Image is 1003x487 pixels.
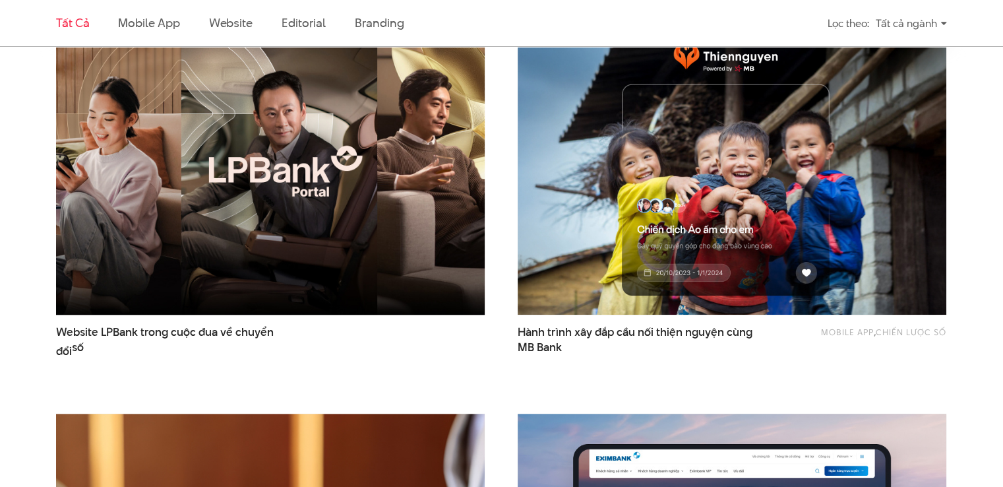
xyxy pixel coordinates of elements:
span: Website LPBank trong cuộc đua về chuyển đổi [56,325,292,355]
span: Hành trình xây đắp cầu nối thiện nguyện cùng [518,325,754,355]
img: thumb [518,27,946,315]
a: Editorial [282,15,326,31]
img: LPBank portal [35,13,506,329]
div: Lọc theo: [828,12,869,35]
a: Chiến lược số [876,326,946,338]
a: Mobile app [118,15,179,31]
div: Tất cả ngành [876,12,947,35]
a: Tất cả [56,15,89,31]
a: Website LPBank trong cuộc đua về chuyển đổisố [56,325,292,355]
a: Hành trình xây đắp cầu nối thiện nguyện cùngMB Bank [518,325,754,355]
span: số [72,340,84,355]
a: Branding [355,15,404,31]
span: MB Bank [518,340,562,355]
div: , [775,325,946,348]
a: Website [209,15,253,31]
a: Mobile app [821,326,874,338]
